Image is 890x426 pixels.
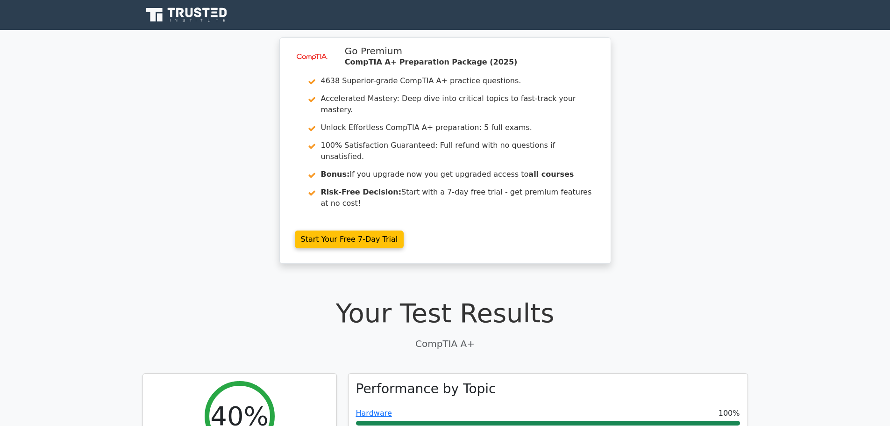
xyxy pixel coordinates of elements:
[142,337,748,351] p: CompTIA A+
[719,408,740,419] span: 100%
[295,231,404,248] a: Start Your Free 7-Day Trial
[142,297,748,329] h1: Your Test Results
[356,409,392,418] a: Hardware
[356,381,496,397] h3: Performance by Topic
